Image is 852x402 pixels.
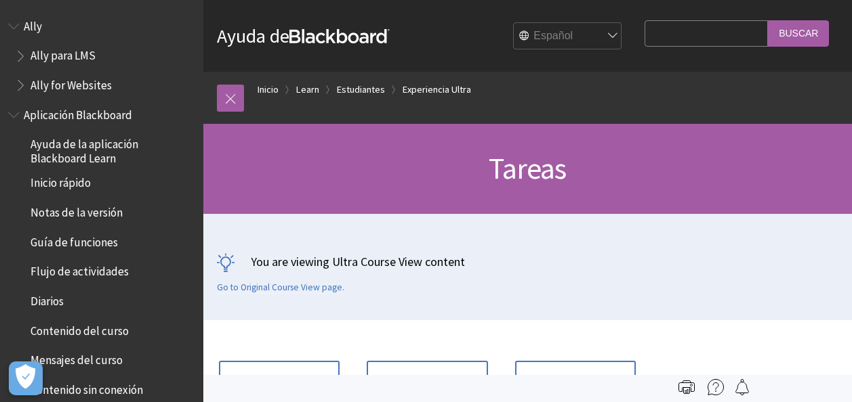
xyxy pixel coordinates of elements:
[403,81,471,98] a: Experiencia Ultra
[8,15,195,97] nav: Book outline for Anthology Ally Help
[768,20,829,47] input: Buscar
[31,290,64,308] span: Diarios
[9,361,43,395] button: Abrir preferencias
[24,15,42,33] span: Ally
[734,379,750,395] img: Follow this page
[217,253,838,270] p: You are viewing Ultra Course View content
[31,45,96,63] span: Ally para LMS
[258,81,279,98] a: Inicio
[31,319,129,338] span: Contenido del curso
[289,29,390,43] strong: Blackboard
[31,172,91,190] span: Inicio rápido
[708,379,724,395] img: More help
[514,23,622,50] select: Site Language Selector
[678,379,695,395] img: Print
[31,133,194,165] span: Ayuda de la aplicación Blackboard Learn
[31,74,112,92] span: Ally for Websites
[31,231,118,249] span: Guía de funciones
[217,24,390,48] a: Ayuda deBlackboard
[489,150,566,187] span: Tareas
[24,104,132,122] span: Aplicación Blackboard
[31,201,123,219] span: Notas de la versión
[337,81,385,98] a: Estudiantes
[296,81,319,98] a: Learn
[217,282,344,294] a: Go to Original Course View page.
[31,261,129,279] span: Flujo de actividades
[31,349,123,367] span: Mensajes del curso
[31,378,143,397] span: Contenido sin conexión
